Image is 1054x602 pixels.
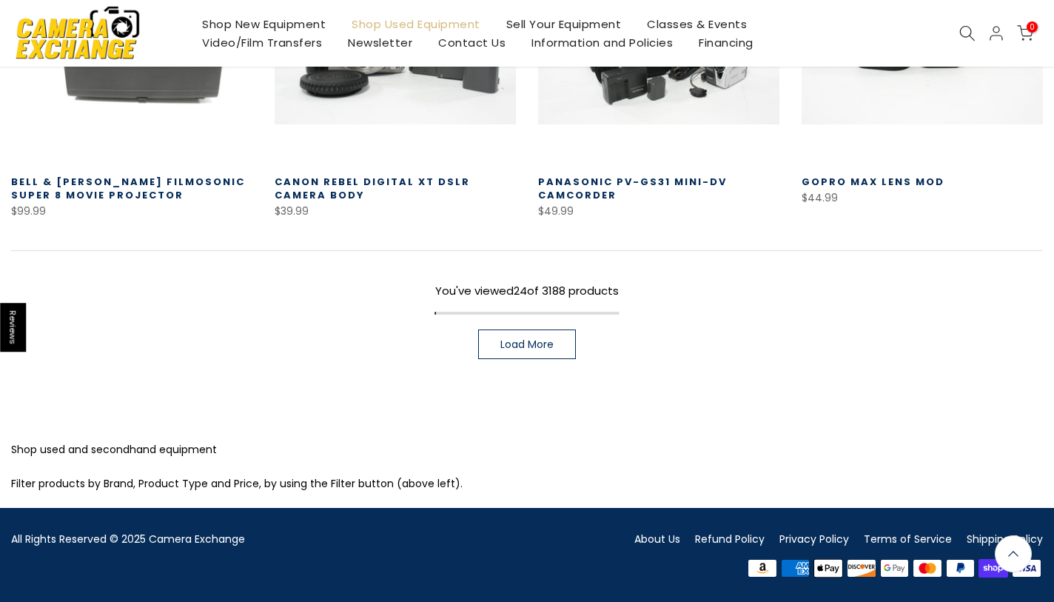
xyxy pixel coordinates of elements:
div: $44.99 [802,189,1043,207]
a: Panasonic PV-GS31 Mini-DV Camcorder [538,175,727,202]
a: Shop Used Equipment [339,15,494,33]
img: shopify pay [977,558,1010,580]
a: Information and Policies [519,33,686,52]
div: $39.99 [275,202,516,221]
div: $49.99 [538,202,779,221]
a: GoPro Max Lens Mod [802,175,944,189]
a: 0 [1017,25,1033,41]
span: 24 [514,283,527,298]
a: Refund Policy [695,532,765,546]
img: apple pay [812,558,845,580]
a: Video/Film Transfers [189,33,335,52]
img: visa [1010,558,1043,580]
a: Shop New Equipment [189,15,339,33]
a: Bell & [PERSON_NAME] Filmosonic Super 8 Movie Projector [11,175,245,202]
a: Sell Your Equipment [493,15,634,33]
a: Classes & Events [634,15,760,33]
img: american express [779,558,812,580]
a: Privacy Policy [779,532,849,546]
a: Back to the top [995,535,1032,572]
p: Filter products by Brand, Product Type and Price, by using the Filter button (above left). [11,475,1043,493]
a: About Us [634,532,680,546]
div: $99.99 [11,202,252,221]
span: Load More [500,339,554,350]
div: All Rights Reserved © 2025 Camera Exchange [11,530,516,549]
a: Load More [478,330,576,359]
p: Shop used and secondhand equipment [11,441,1043,459]
img: amazon payments [746,558,779,580]
a: Terms of Service [864,532,952,546]
a: Canon Rebel Digital XT DSLR Camera Body [275,175,470,202]
span: You've viewed of 3188 products [435,283,619,298]
a: Newsletter [335,33,426,52]
img: paypal [944,558,977,580]
a: Shipping Policy [967,532,1043,546]
img: master [911,558,944,580]
img: google pay [878,558,911,580]
span: 0 [1027,21,1038,33]
a: Financing [686,33,767,52]
a: Contact Us [426,33,519,52]
img: discover [845,558,879,580]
